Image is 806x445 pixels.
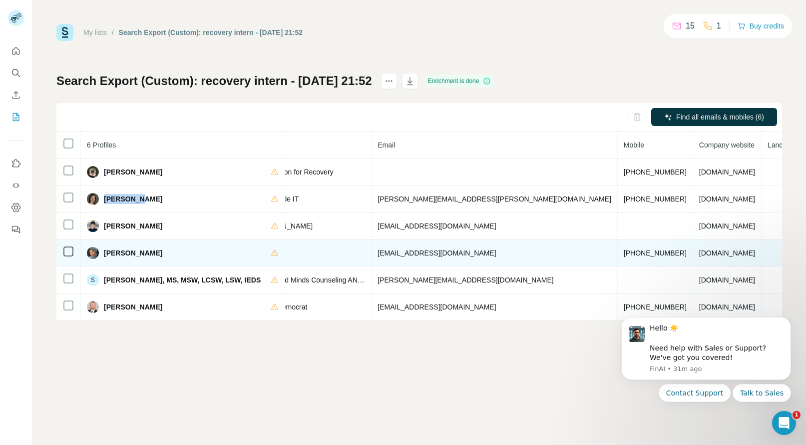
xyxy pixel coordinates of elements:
button: Buy credits [738,19,784,33]
p: 15 [686,20,695,32]
button: Enrich CSV [8,86,24,104]
button: Use Surfe on LinkedIn [8,154,24,172]
span: [EMAIL_ADDRESS][DOMAIN_NAME] [378,249,496,257]
button: Search [8,64,24,82]
span: Landline [768,141,794,149]
button: Dashboard [8,198,24,216]
img: Avatar [87,193,99,205]
h1: Search Export (Custom): recovery intern - [DATE] 21:52 [56,73,372,89]
span: 1 [793,411,801,419]
div: Enrichment is done [425,75,494,87]
iframe: Intercom live chat [772,411,796,435]
span: [PERSON_NAME] [104,248,162,258]
button: My lists [8,108,24,126]
span: [DOMAIN_NAME] [699,276,755,284]
button: Find all emails & mobiles (6) [651,108,777,126]
span: [PHONE_NUMBER] [624,168,687,176]
span: Company website [699,141,755,149]
iframe: Intercom notifications message [606,304,806,440]
p: 1 [717,20,721,32]
button: Use Surfe API [8,176,24,194]
span: [PERSON_NAME][EMAIL_ADDRESS][DOMAIN_NAME] [378,276,553,284]
span: [PERSON_NAME] [104,167,162,177]
div: S [87,274,99,286]
span: Find all emails & mobiles (6) [676,112,764,122]
span: [DOMAIN_NAME] [699,303,755,311]
img: Avatar [87,220,99,232]
span: [PHONE_NUMBER] [624,303,687,311]
span: [PERSON_NAME] [104,194,162,204]
button: Quick start [8,42,24,60]
img: Avatar [87,166,99,178]
span: [PHONE_NUMBER] [624,195,687,203]
button: actions [381,73,397,89]
div: Search Export (Custom): recovery intern - [DATE] 21:52 [119,27,303,37]
span: Foundation for Recovery [257,167,333,177]
span: Nourished Minds Counseling AND Wellness [257,275,365,285]
span: [PERSON_NAME][EMAIL_ADDRESS][PERSON_NAME][DOMAIN_NAME] [378,195,611,203]
span: [DOMAIN_NAME] [699,249,755,257]
span: [EMAIL_ADDRESS][DOMAIN_NAME] [378,222,496,230]
img: Avatar [87,247,99,259]
span: [PERSON_NAME] [104,302,162,312]
img: Avatar [87,301,99,313]
a: My lists [83,28,107,36]
img: Surfe Logo [56,24,73,41]
span: [PERSON_NAME], MS, MSW, LCSW, LSW, IEDS [104,275,261,285]
span: Email [378,141,395,149]
span: [PERSON_NAME] [104,221,162,231]
span: 6 Profiles [87,141,116,149]
span: [DOMAIN_NAME] [699,195,755,203]
span: Mobile [624,141,644,149]
span: [PHONE_NUMBER] [624,249,687,257]
span: [DOMAIN_NAME] [699,222,755,230]
li: / [112,27,114,37]
span: [EMAIL_ADDRESS][DOMAIN_NAME] [378,303,496,311]
span: [DOMAIN_NAME] [699,168,755,176]
button: Feedback [8,220,24,238]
